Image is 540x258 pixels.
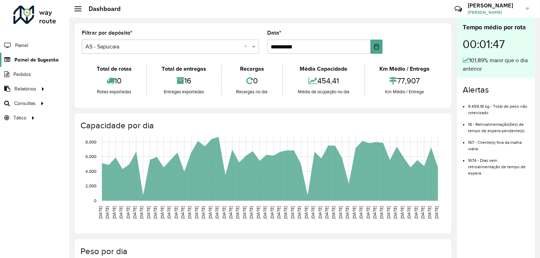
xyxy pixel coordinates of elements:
text: [DATE] [386,206,391,219]
div: Entregas exportadas [149,88,219,95]
div: 16 [149,73,219,88]
text: [DATE] [359,206,363,219]
text: 2,000 [85,184,96,188]
text: 6,000 [85,154,96,159]
text: 0 [94,198,96,203]
h4: Peso por dia [80,246,444,257]
span: Consultas [14,100,36,107]
text: [DATE] [372,206,377,219]
span: Painel [15,42,28,49]
h4: Alertas [463,85,529,95]
div: Média de ocupação no dia [285,88,362,95]
label: Filtrar por depósito [82,29,132,37]
li: 9.459,18 kg - Total de peso não roteirizado [468,98,529,116]
div: 10 [84,73,144,88]
div: 454,41 [285,73,362,88]
text: [DATE] [345,206,349,219]
text: [DATE] [311,206,315,219]
text: [DATE] [434,206,439,219]
div: Total de entregas [149,65,219,73]
span: [PERSON_NAME] [468,9,521,16]
text: [DATE] [208,206,212,219]
text: [DATE] [290,206,295,219]
text: [DATE] [126,206,130,219]
text: [DATE] [180,206,185,219]
span: Tático [13,114,26,122]
text: [DATE] [187,206,192,219]
text: [DATE] [160,206,164,219]
div: Recargas [223,65,281,73]
li: 18 - Retroalimentação(ões) de tempo de espera pendente(s) [468,116,529,134]
div: 101,89% maior que o dia anterior [463,56,529,73]
text: [DATE] [119,206,123,219]
div: 00:01:47 [463,32,529,56]
text: [DATE] [98,206,103,219]
text: [DATE] [249,206,253,219]
span: Pedidos [13,71,31,78]
text: [DATE] [379,206,384,219]
text: [DATE] [318,206,322,219]
text: [DATE] [235,206,240,219]
text: [DATE] [201,206,205,219]
text: [DATE] [324,206,329,219]
span: Painel de Sugestão [14,56,59,64]
div: Km Médio / Entrega [367,65,443,73]
text: 8,000 [85,140,96,144]
text: [DATE] [242,206,247,219]
div: Recargas no dia [223,88,281,95]
label: Data [268,29,282,37]
text: [DATE] [304,206,308,219]
text: [DATE] [215,206,219,219]
div: Km Médio / Entrega [367,88,443,95]
text: [DATE] [146,206,151,219]
text: [DATE] [153,206,157,219]
text: [DATE] [105,206,109,219]
text: [DATE] [393,206,397,219]
li: 167 - Cliente(s) fora da malha viária [468,134,529,152]
div: 77,907 [367,73,443,88]
div: Tempo médio por rota [463,23,529,32]
text: [DATE] [256,206,260,219]
text: [DATE] [112,206,116,219]
text: [DATE] [228,206,233,219]
h2: Dashboard [82,5,121,13]
text: [DATE] [297,206,301,219]
text: [DATE] [331,206,336,219]
text: [DATE] [366,206,370,219]
text: [DATE] [276,206,281,219]
text: [DATE] [427,206,432,219]
text: [DATE] [263,206,267,219]
text: [DATE] [352,206,356,219]
text: [DATE] [139,206,144,219]
span: Relatórios [14,85,36,93]
text: [DATE] [338,206,343,219]
text: [DATE] [283,206,288,219]
li: 1674 - Dias sem retroalimentação de tempo de espera [468,152,529,176]
a: Contato Rápido [451,1,466,17]
text: [DATE] [407,206,411,219]
text: 4,000 [85,169,96,174]
text: [DATE] [400,206,404,219]
text: [DATE] [420,206,425,219]
button: Choose Date [371,40,383,54]
div: Total de rotas [84,65,144,73]
div: Rotas exportadas [84,88,144,95]
h4: Capacidade por dia [80,121,444,131]
span: Clear all [244,42,250,51]
text: [DATE] [270,206,274,219]
h3: [PERSON_NAME] [468,2,521,9]
text: [DATE] [132,206,137,219]
text: [DATE] [414,206,418,219]
text: [DATE] [222,206,226,219]
text: [DATE] [194,206,199,219]
text: [DATE] [167,206,171,219]
div: 0 [223,73,281,88]
div: Média Capacidade [285,65,362,73]
text: [DATE] [174,206,178,219]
